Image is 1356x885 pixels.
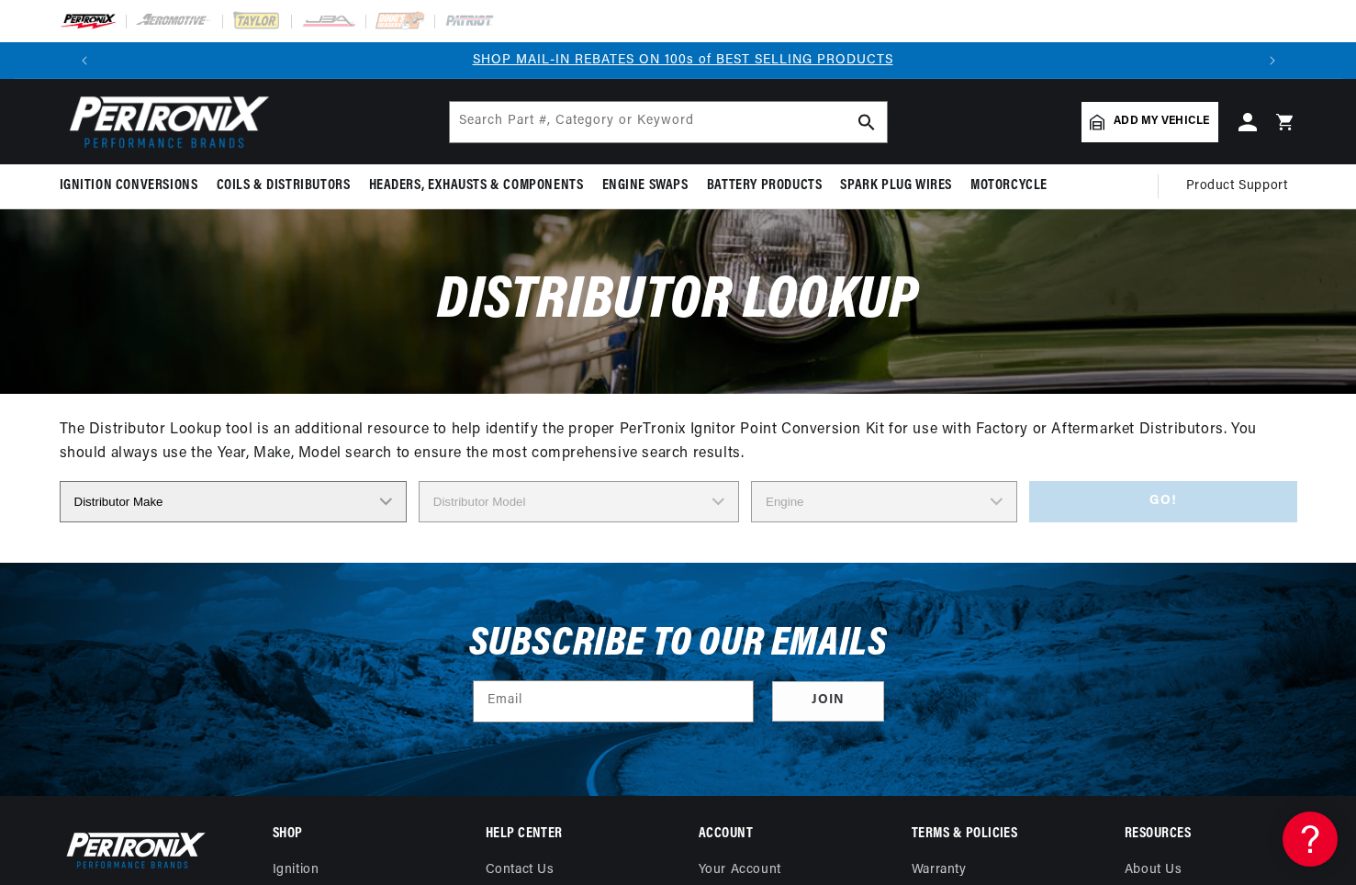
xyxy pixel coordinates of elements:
summary: Coils & Distributors [207,164,360,207]
div: 2 of 3 [107,50,1259,71]
summary: Battery Products [698,164,832,207]
button: Translation missing: en.sections.announcements.next_announcement [1254,42,1291,79]
a: Warranty [912,862,967,883]
span: Headers, Exhausts & Components [369,176,584,196]
a: About Us [1125,862,1182,883]
a: Add my vehicle [1081,102,1217,142]
span: Product Support [1186,176,1288,196]
a: Contact us [486,862,555,883]
summary: Motorcycle [961,164,1057,207]
div: The Distributor Lookup tool is an additional resource to help identify the proper PerTronix Ignit... [60,419,1297,465]
span: Spark Plug Wires [840,176,952,196]
button: Subscribe [772,681,884,723]
div: Announcement [107,50,1259,71]
span: Motorcycle [970,176,1048,196]
span: Ignition Conversions [60,176,198,196]
span: Distributor Lookup [437,272,919,331]
summary: Ignition Conversions [60,164,207,207]
input: Email [474,681,753,722]
summary: Engine Swaps [593,164,698,207]
span: Coils & Distributors [217,176,351,196]
input: Search Part #, Category or Keyword [450,102,887,142]
button: Translation missing: en.sections.announcements.previous_announcement [66,42,103,79]
a: Ignition [273,862,319,883]
span: Add my vehicle [1114,113,1209,130]
summary: Product Support [1186,164,1297,208]
a: SHOP MAIL-IN REBATES ON 100s of BEST SELLING PRODUCTS [473,53,893,67]
h3: Subscribe to our emails [469,627,888,662]
a: Your account [699,862,781,883]
summary: Headers, Exhausts & Components [360,164,593,207]
img: Pertronix [60,90,271,153]
button: search button [846,102,887,142]
summary: Spark Plug Wires [831,164,961,207]
span: Battery Products [707,176,823,196]
img: Pertronix [60,828,207,872]
span: Engine Swaps [602,176,689,196]
slideshow-component: Translation missing: en.sections.announcements.announcement_bar [14,42,1343,79]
